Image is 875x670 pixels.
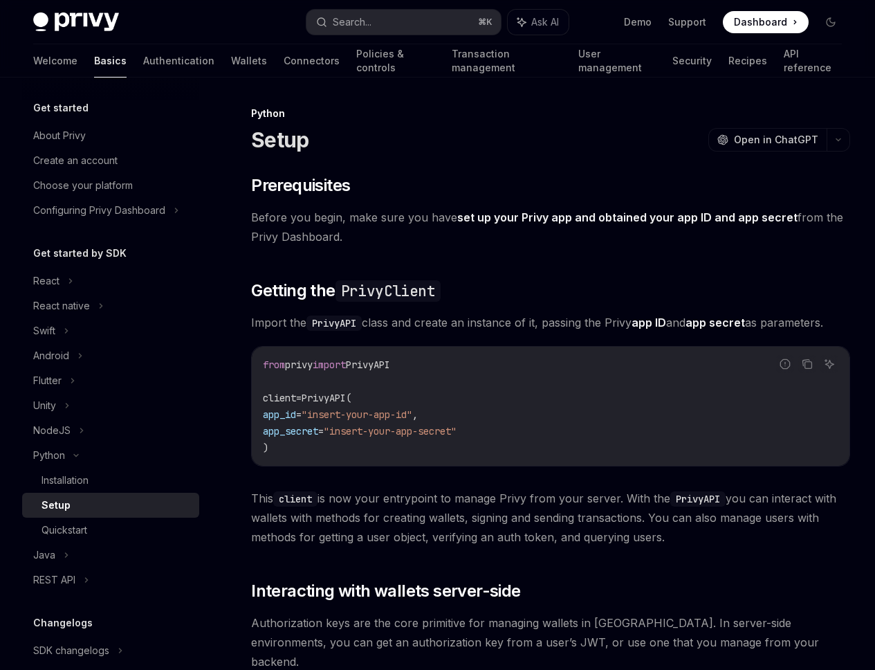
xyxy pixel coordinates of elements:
button: Report incorrect code [776,355,794,373]
div: NodeJS [33,422,71,439]
span: This is now your entrypoint to manage Privy from your server. With the you can interact with wall... [251,489,850,547]
div: Swift [33,323,55,339]
div: About Privy [33,127,86,144]
button: Search...⌘K [306,10,501,35]
button: Ask AI [820,355,838,373]
div: Unity [33,397,56,414]
span: Before you begin, make sure you have from the Privy Dashboard. [251,208,850,246]
h5: Get started by SDK [33,245,127,262]
a: Setup [22,493,199,518]
h5: Get started [33,100,89,116]
div: Python [251,107,850,120]
span: = [296,408,302,421]
a: Quickstart [22,518,199,543]
code: PrivyClient [335,280,441,302]
div: Choose your platform [33,177,133,194]
span: app_id [263,408,296,421]
span: Prerequisites [251,174,350,197]
span: Import the class and create an instance of it, passing the Privy and as parameters. [251,313,850,332]
a: Create an account [22,148,199,173]
a: Basics [94,44,127,78]
img: dark logo [33,12,119,32]
span: import [313,359,346,371]
div: SDK changelogs [33,642,109,659]
span: app_secret [263,425,318,437]
a: Authentication [143,44,214,78]
code: PrivyAPI [670,491,726,507]
span: Open in ChatGPT [734,133,818,147]
a: API reference [784,44,842,78]
a: User management [578,44,656,78]
a: Demo [624,15,652,29]
span: PrivyAPI( [302,392,351,404]
button: Ask AI [508,10,569,35]
span: from [263,359,285,371]
div: Create an account [33,152,118,169]
span: = [318,425,324,437]
span: "insert-your-app-secret" [324,425,457,437]
div: Java [33,547,55,563]
a: Support [668,15,706,29]
a: set up your Privy app and obtained your app ID and app secret [457,210,798,225]
a: Policies & controls [356,44,435,78]
a: Installation [22,468,199,493]
a: Wallets [231,44,267,78]
div: Python [33,447,65,464]
span: ) [263,442,268,454]
button: Copy the contents from the code block [798,355,816,373]
button: Open in ChatGPT [708,128,827,152]
span: ⌘ K [478,17,492,28]
div: Configuring Privy Dashboard [33,202,165,219]
code: PrivyAPI [306,316,362,331]
strong: app ID [632,316,666,329]
div: REST API [33,572,75,588]
span: PrivyAPI [346,359,390,371]
span: Dashboard [734,15,787,29]
div: Flutter [33,372,62,389]
a: Welcome [33,44,77,78]
div: React [33,273,59,289]
div: Android [33,347,69,364]
code: client [273,491,317,507]
strong: app secret [685,316,745,329]
a: Choose your platform [22,173,199,198]
h1: Setup [251,127,308,152]
span: client [263,392,296,404]
div: Quickstart [42,522,87,538]
span: , [412,408,418,421]
div: Setup [42,497,71,514]
span: Interacting with wallets server-side [251,580,520,602]
a: Security [672,44,712,78]
span: Getting the [251,280,441,302]
span: privy [285,359,313,371]
a: About Privy [22,123,199,148]
span: Ask AI [531,15,559,29]
div: Installation [42,472,89,489]
a: Dashboard [723,11,809,33]
h5: Changelogs [33,615,93,631]
a: Connectors [284,44,340,78]
span: = [296,392,302,404]
a: Transaction management [452,44,561,78]
div: Search... [333,14,371,30]
a: Recipes [728,44,767,78]
button: Toggle dark mode [820,11,842,33]
span: "insert-your-app-id" [302,408,412,421]
div: React native [33,298,90,314]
